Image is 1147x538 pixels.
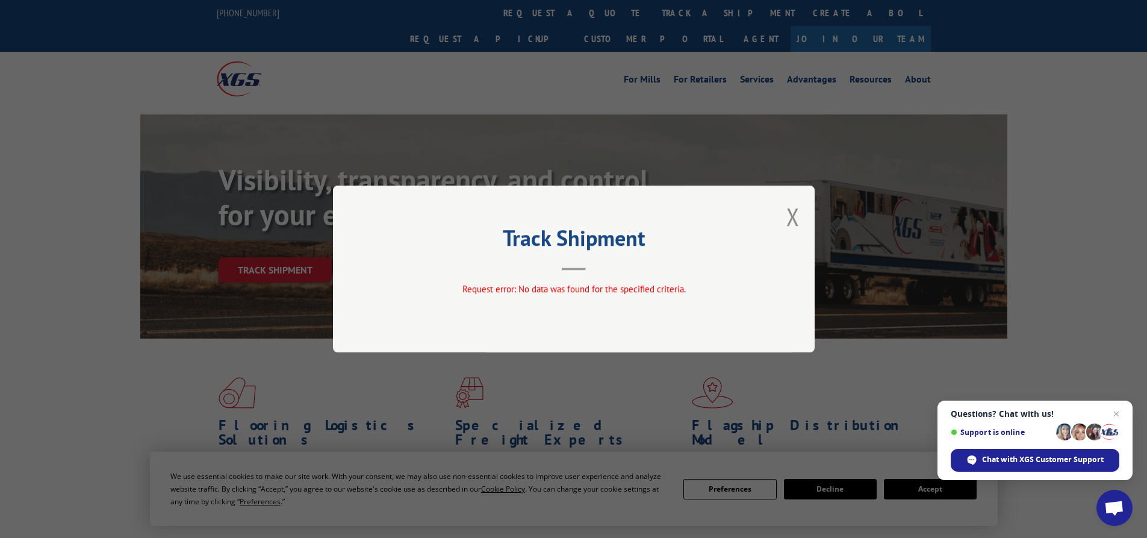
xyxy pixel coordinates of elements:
button: Close modal [786,201,800,233]
h2: Track Shipment [393,230,754,252]
span: Chat with XGS Customer Support [982,454,1104,465]
span: Support is online [951,428,1052,437]
span: Request error: No data was found for the specified criteria. [462,283,685,295]
div: Open chat [1096,490,1133,526]
div: Chat with XGS Customer Support [951,449,1119,472]
span: Questions? Chat with us! [951,409,1119,419]
span: Close chat [1109,407,1124,421]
